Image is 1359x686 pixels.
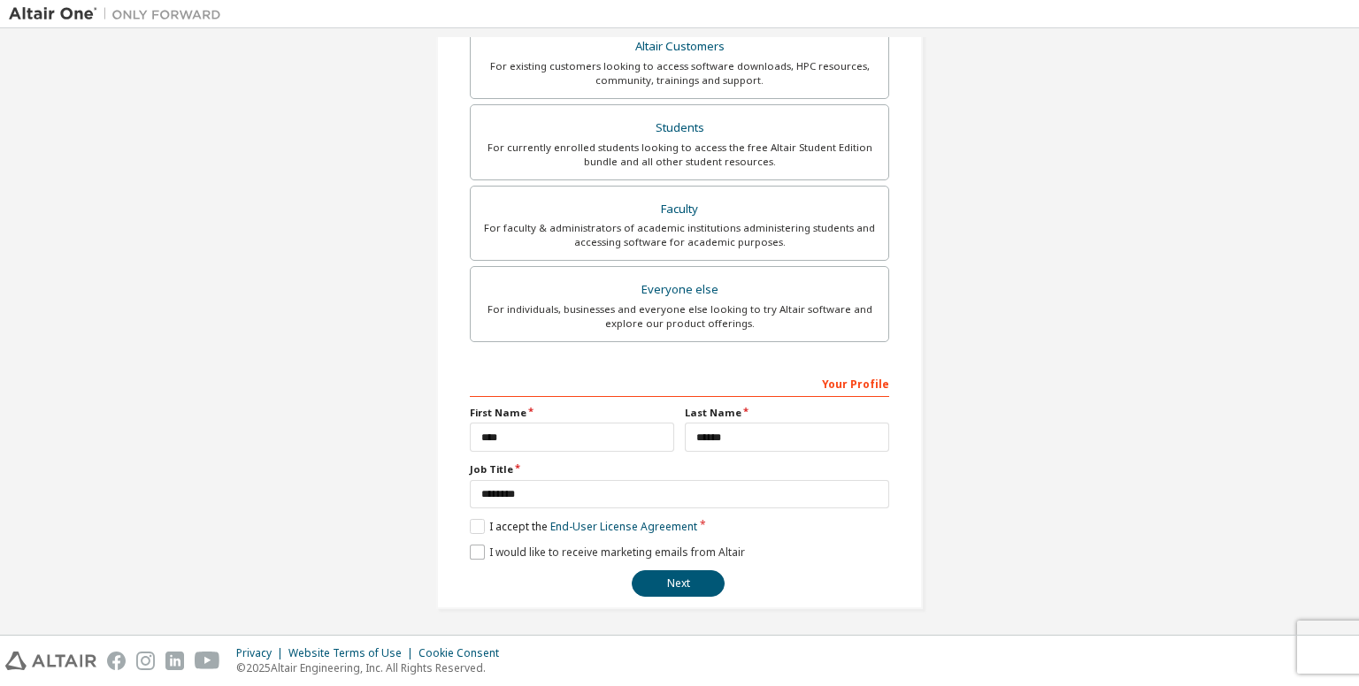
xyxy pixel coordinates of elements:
div: Your Profile [470,369,889,397]
div: For existing customers looking to access software downloads, HPC resources, community, trainings ... [481,59,878,88]
label: Job Title [470,462,889,476]
div: Website Terms of Use [288,646,418,660]
div: Everyone else [481,278,878,302]
label: Last Name [685,406,889,420]
div: Faculty [481,197,878,222]
img: youtube.svg [195,652,220,670]
img: altair_logo.svg [5,652,96,670]
a: End-User License Agreement [550,519,697,534]
label: First Name [470,406,674,420]
div: For faculty & administrators of academic institutions administering students and accessing softwa... [481,221,878,249]
div: Altair Customers [481,34,878,59]
img: instagram.svg [136,652,155,670]
button: Next [632,570,725,597]
img: facebook.svg [107,652,126,670]
label: I would like to receive marketing emails from Altair [470,545,745,560]
div: Cookie Consent [418,646,510,660]
img: Altair One [9,5,230,23]
div: For individuals, businesses and everyone else looking to try Altair software and explore our prod... [481,302,878,331]
p: © 2025 Altair Engineering, Inc. All Rights Reserved. [236,660,510,675]
div: Students [481,116,878,141]
div: For currently enrolled students looking to access the free Altair Student Edition bundle and all ... [481,141,878,169]
div: Privacy [236,646,288,660]
img: linkedin.svg [165,652,184,670]
label: I accept the [470,519,697,534]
